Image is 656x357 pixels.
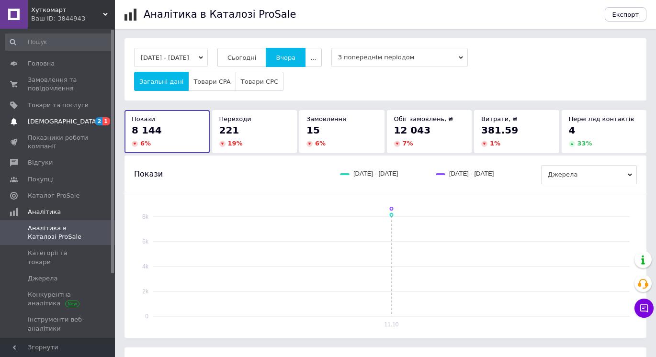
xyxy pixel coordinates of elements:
div: Ваш ID: 3844943 [31,14,115,23]
span: Вчора [276,54,295,61]
button: Сьогодні [217,48,267,67]
span: Джерела [541,165,637,184]
span: 221 [219,124,239,136]
span: Замовлення та повідомлення [28,76,89,93]
span: 6 % [315,140,326,147]
input: Пошук [5,33,113,51]
span: Замовлення [306,115,346,123]
span: 1 [102,117,110,125]
span: Відгуки [28,158,53,167]
span: [DEMOGRAPHIC_DATA] [28,117,99,126]
span: 12 043 [394,124,431,136]
span: Товари та послуги [28,101,89,110]
span: 6 % [140,140,151,147]
span: Покази [134,169,163,179]
span: 15 [306,124,320,136]
span: Категорії та товари [28,249,89,266]
button: Чат з покупцем [634,299,654,318]
span: Переходи [219,115,251,123]
span: 7 % [403,140,413,147]
span: Показники роботи компанії [28,134,89,151]
span: Перегляд контактів [569,115,634,123]
span: Товари CPC [241,78,278,85]
button: ... [305,48,321,67]
span: Аналітика в Каталозі ProSale [28,224,89,241]
button: Експорт [605,7,647,22]
span: Обіг замовлень, ₴ [394,115,453,123]
text: 0 [145,313,148,320]
span: Експорт [612,11,639,18]
span: 381.59 [481,124,518,136]
span: Покази [132,115,155,123]
span: Загальні дані [139,78,183,85]
span: Джерела [28,274,57,283]
span: 33 % [577,140,592,147]
span: Інструменти веб-аналітики [28,315,89,333]
button: Загальні дані [134,72,189,91]
span: 4 [569,124,576,136]
span: Конкурентна аналітика [28,290,89,308]
span: 8 144 [132,124,162,136]
text: 8k [142,213,149,220]
span: Хуткомарт [31,6,103,14]
button: Товари CPA [188,72,236,91]
span: 19 % [228,140,243,147]
span: Товари CPA [193,78,230,85]
text: 11.10 [384,321,398,328]
span: 2 [95,117,103,125]
text: 6k [142,238,149,245]
span: 1 % [490,140,500,147]
h1: Аналітика в Каталозі ProSale [144,9,296,20]
button: Товари CPC [236,72,283,91]
span: Покупці [28,175,54,184]
span: З попереднім періодом [331,48,468,67]
span: ... [310,54,316,61]
span: Аналітика [28,208,61,216]
button: [DATE] - [DATE] [134,48,208,67]
text: 4k [142,263,149,270]
span: Витрати, ₴ [481,115,518,123]
span: Головна [28,59,55,68]
span: Каталог ProSale [28,191,79,200]
button: Вчора [266,48,305,67]
text: 2k [142,288,149,295]
span: Сьогодні [227,54,257,61]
